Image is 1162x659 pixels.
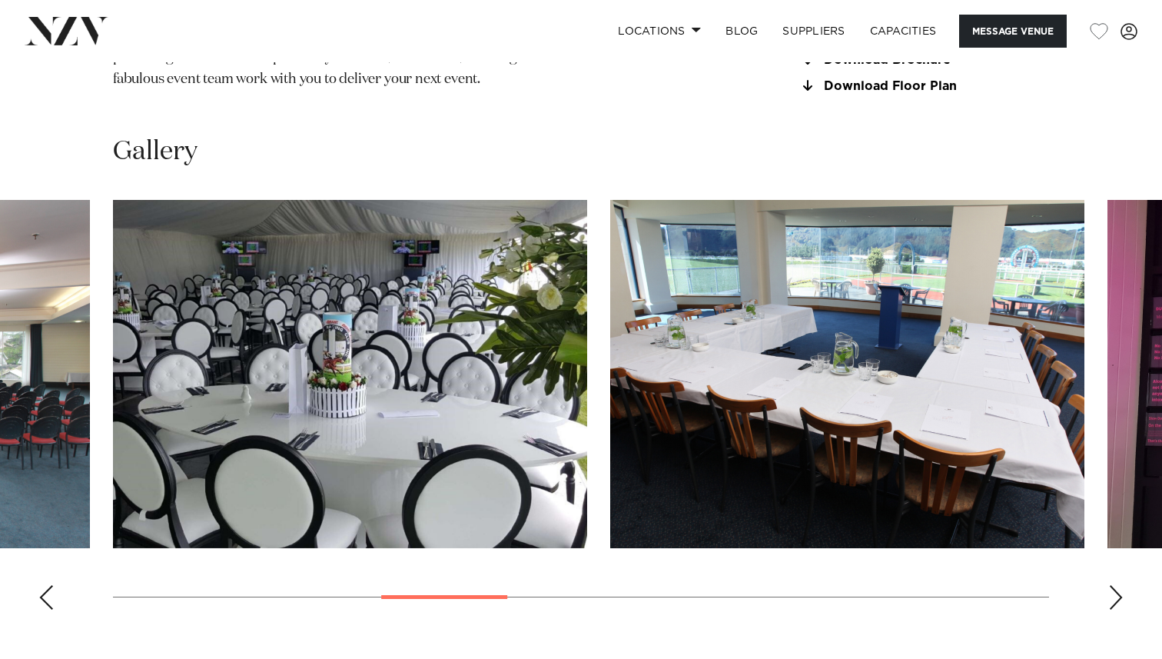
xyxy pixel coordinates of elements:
[113,200,587,548] swiper-slide: 5 / 14
[798,79,1049,93] a: Download Floor Plan
[713,15,770,48] a: BLOG
[113,135,198,169] h2: Gallery
[610,200,1084,548] swiper-slide: 6 / 14
[25,17,108,45] img: nzv-logo.png
[606,15,713,48] a: Locations
[770,15,857,48] a: SUPPLIERS
[959,15,1067,48] button: Message Venue
[858,15,949,48] a: Capacities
